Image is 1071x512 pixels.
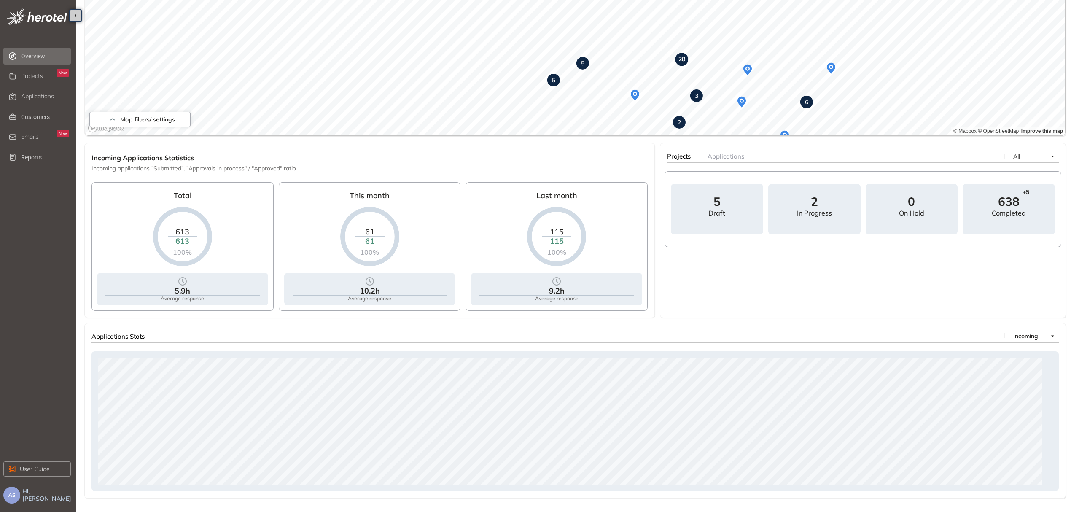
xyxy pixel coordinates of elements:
[805,98,808,106] strong: 6
[20,464,50,474] span: User Guide
[22,488,73,502] span: Hi, [PERSON_NAME]
[168,248,197,256] div: 100%
[21,108,69,125] span: Customers
[708,152,744,160] span: Applications
[21,133,38,140] span: Emails
[627,88,643,103] div: Map marker
[576,57,589,70] div: Map marker
[690,89,703,102] div: Map marker
[542,248,571,256] div: 100%
[1013,153,1020,160] span: All
[348,296,391,302] div: Average response
[355,237,385,246] div: 61
[1023,189,1029,196] span: +5
[581,59,584,67] strong: 5
[823,61,839,76] div: Map marker
[899,209,924,217] div: On hold
[57,130,69,137] div: New
[355,227,385,236] div: 61
[535,296,579,302] div: Average response
[21,48,69,65] span: Overview
[21,73,43,80] span: Projects
[908,196,915,207] span: 0
[88,123,125,133] a: Mapbox logo
[542,237,571,246] div: 115
[800,96,813,108] div: Map marker
[740,62,755,78] div: Map marker
[355,248,385,256] div: 100%
[713,196,721,207] span: 5
[797,209,832,217] div: In progress
[695,92,698,100] strong: 3
[547,74,560,86] div: Map marker
[953,128,977,134] a: Mapbox
[7,8,67,25] img: logo
[91,164,648,172] span: Incoming applications "Submitted", "Approvals in process" / "Approved" ratio
[57,69,69,77] div: New
[168,237,197,246] div: 613
[734,94,749,110] div: Map marker
[3,461,71,477] button: User Guide
[678,119,681,126] strong: 2
[777,129,792,144] div: Map marker
[21,93,54,100] span: Applications
[21,149,69,166] span: Reports
[552,76,555,84] strong: 5
[91,332,145,340] span: Applications Stats
[174,188,191,207] div: Total
[549,286,565,296] div: 9.2h
[978,128,1019,134] a: OpenStreetMap
[1013,332,1038,340] span: Incoming
[675,53,688,66] div: Map marker
[536,188,577,207] div: Last month
[1021,128,1063,134] a: Improve this map
[542,227,571,236] div: 115
[350,188,390,207] div: This month
[89,112,191,127] button: Map filters/ settings
[992,209,1026,217] div: Completed
[175,286,190,296] div: 5.9h
[3,487,20,504] button: AS
[91,154,194,162] span: Incoming Applications Statistics
[811,196,818,207] span: 2
[8,492,16,498] span: AS
[708,209,725,217] div: draft
[360,286,380,296] div: 10.2h
[673,116,686,129] div: Map marker
[678,56,685,63] strong: 28
[998,196,1020,207] span: 638
[667,152,691,160] span: Projects
[168,227,197,236] div: 613
[161,296,204,302] div: Average response
[120,116,175,123] span: Map filters/ settings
